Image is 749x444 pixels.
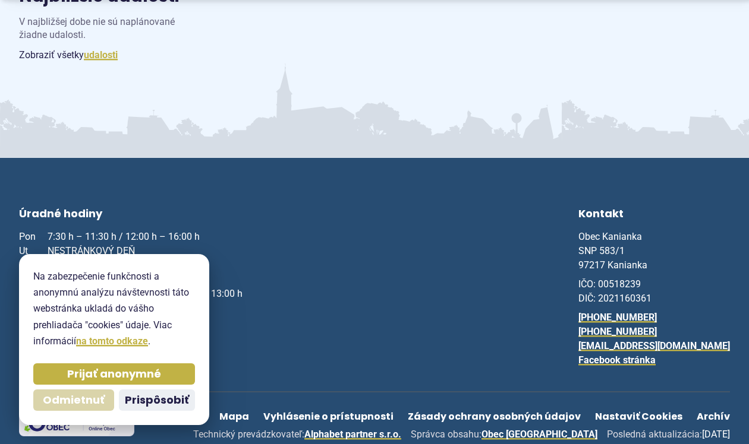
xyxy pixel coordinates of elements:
p: IČO: 00518239 DIČ: 2021160361 [578,277,730,306]
a: Nastaviť Cookies [588,407,690,426]
p: Na zabezpečenie funkčnosti a anonymnú analýzu návštevnosti táto webstránka ukladá do vášho prehli... [33,268,195,349]
a: Facebook stránka [578,354,656,366]
p: Technický prevádzkovateľ: Správca obsahu: Posledná aktualizácia: [153,426,730,442]
p: Zobraziť všetky [19,47,195,63]
button: Prijať anonymné [33,363,195,385]
span: Prispôsobiť [125,394,189,407]
a: [PHONE_NUMBER] [578,326,657,337]
span: Odmietnuť [43,394,105,407]
a: Zobraziť všetky udalosti [84,49,118,61]
a: na tomto odkaze [76,335,148,347]
span: Prijať anonymné [67,367,161,381]
button: Odmietnuť [33,389,114,411]
a: [PHONE_NUMBER] [578,312,657,323]
span: Str [19,258,48,272]
h3: Kontakt [578,205,730,225]
a: Zásady ochrany osobných údajov [401,407,588,426]
p: V najbližšej dobe nie sú naplánované žiadne udalosti. [19,15,195,47]
a: Alphabet partner s.r.o. [304,429,401,440]
img: Projekt Online Obec [19,407,134,436]
a: Mapa [212,407,256,426]
a: Obec [GEOGRAPHIC_DATA] [481,429,597,440]
a: [EMAIL_ADDRESS][DOMAIN_NAME] [578,340,730,351]
p: 7:30 h – 11:30 h / 12:00 h – 16:00 h NESTRÁNKOVÝ DEŇ 7:30 h – 11:30 h / 12:00 h – 16:30 h 7:30 h ... [19,230,243,301]
h3: Úradné hodiny [19,205,243,225]
button: Prispôsobiť [119,389,195,411]
a: Archív [690,407,737,426]
span: Ut [19,244,48,258]
span: [DATE] [702,429,730,440]
span: Obec Kanianka SNP 583/1 97217 Kanianka [578,231,647,271]
a: Vyhlásenie o prístupnosti [256,407,401,426]
span: Pon [19,230,48,244]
